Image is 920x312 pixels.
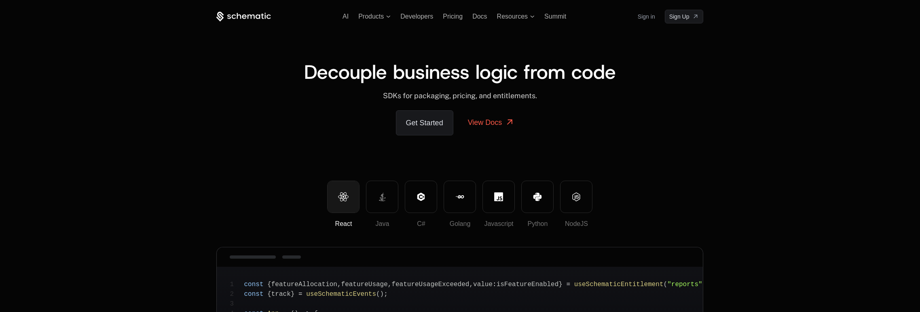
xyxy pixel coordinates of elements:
a: View Docs [458,110,525,135]
div: NodeJS [560,219,592,229]
span: const [244,291,263,298]
div: Javascript [483,219,514,229]
span: { [267,281,271,288]
span: featureUsageExceeded [391,281,469,288]
div: C# [405,219,437,229]
button: Javascript [482,181,515,213]
span: ; [384,291,388,298]
a: Developers [400,13,433,20]
span: ( [376,291,380,298]
button: NodeJS [560,181,592,213]
span: , [469,281,473,288]
span: SDKs for packaging, pricing, and entitlements. [383,91,537,100]
div: Python [522,219,553,229]
a: AI [343,13,349,20]
span: featureAllocation [271,281,337,288]
span: : [493,281,497,288]
span: Sign Up [669,13,689,21]
a: Get Started [396,110,453,135]
span: Resources [497,13,528,20]
a: Docs [472,13,487,20]
span: , [388,281,392,288]
span: ) [380,291,384,298]
a: Pricing [443,13,463,20]
a: Sign in [638,10,655,23]
span: ) [702,281,706,288]
button: React [327,181,360,213]
button: Python [521,181,554,213]
a: [object Object] [665,10,704,23]
div: Java [366,219,398,229]
span: = [298,291,302,298]
div: Golang [444,219,476,229]
span: "reports" [667,281,702,288]
span: featureUsage [341,281,388,288]
span: value [473,281,493,288]
span: Decouple business logic from code [304,59,616,85]
span: } [558,281,563,288]
span: useSchematicEntitlement [574,281,664,288]
span: , [337,281,341,288]
span: useSchematicEvents [306,291,376,298]
span: const [244,281,263,288]
span: = [567,281,571,288]
span: ( [664,281,668,288]
span: Products [358,13,384,20]
span: } [291,291,295,298]
span: isFeatureEnabled [497,281,559,288]
div: React [328,219,359,229]
a: Summit [544,13,566,20]
span: 2 [230,289,244,299]
button: Java [366,181,398,213]
span: 1 [230,280,244,289]
button: C# [405,181,437,213]
span: track [271,291,291,298]
button: Golang [444,181,476,213]
span: 3 [230,299,244,309]
span: { [267,291,271,298]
